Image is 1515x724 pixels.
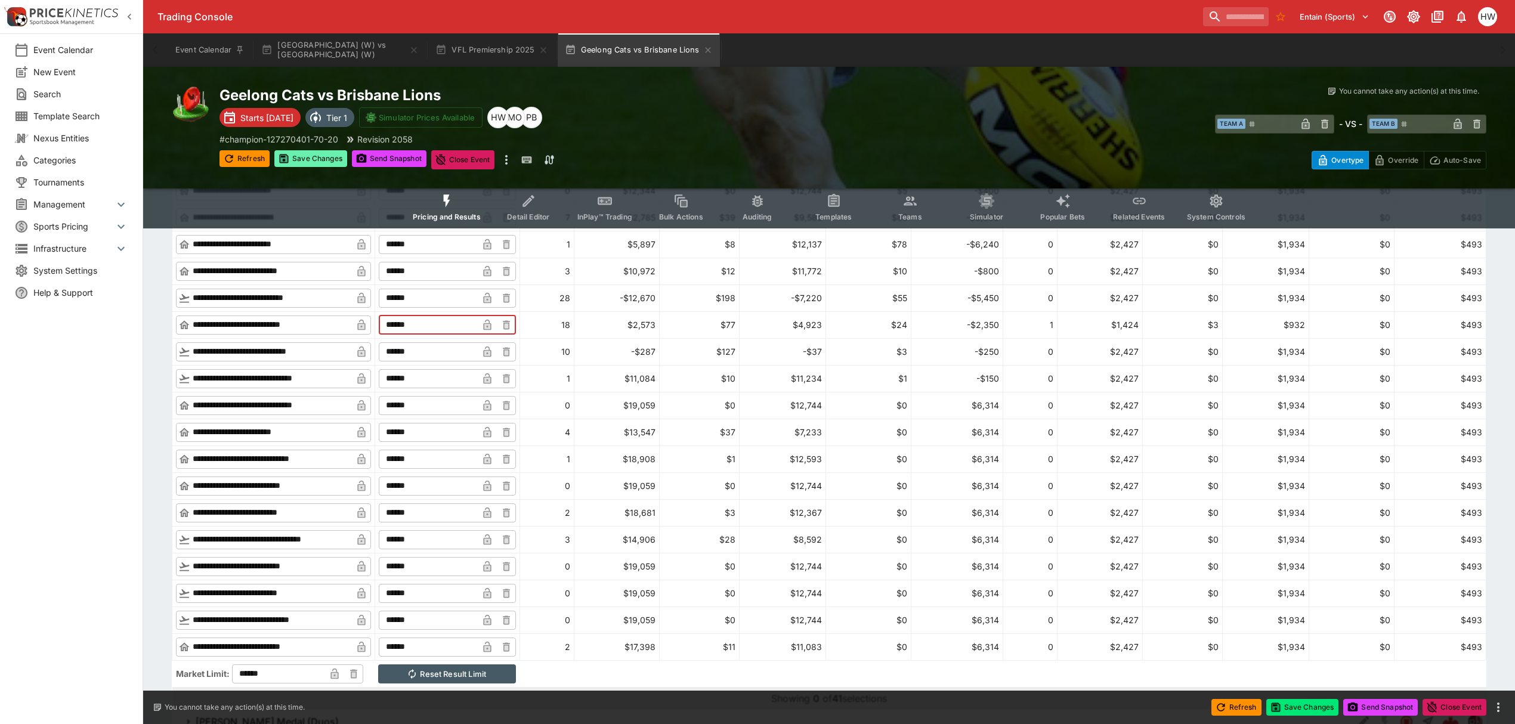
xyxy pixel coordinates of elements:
[524,533,570,546] div: 3
[915,560,999,573] div: $6,314
[1398,479,1482,492] div: $493
[1403,6,1424,27] button: Toggle light/dark mode
[431,150,495,169] button: Close Event
[915,614,999,626] div: $6,314
[33,66,128,78] span: New Event
[1007,399,1053,411] div: 0
[1424,151,1486,169] button: Auto-Save
[1313,426,1390,438] div: $0
[1398,265,1482,277] div: $493
[1146,265,1218,277] div: $0
[663,587,735,599] div: $0
[1398,238,1482,250] div: $493
[578,399,656,411] div: $19,059
[915,641,999,653] div: $6,314
[1226,318,1305,331] div: $932
[1313,399,1390,411] div: $0
[1061,479,1139,492] div: $2,427
[915,292,999,304] div: -$5,450
[1398,345,1482,358] div: $493
[33,110,128,122] span: Template Search
[1061,318,1139,331] div: $1,424
[1061,372,1139,385] div: $2,427
[578,292,656,304] div: -$12,670
[1226,453,1305,465] div: $1,934
[33,220,114,233] span: Sports Pricing
[1271,7,1290,26] button: No Bookmarks
[830,238,907,250] div: $78
[1313,372,1390,385] div: $0
[830,587,907,599] div: $0
[743,318,822,331] div: $4,923
[830,479,907,492] div: $0
[1266,699,1339,716] button: Save Changes
[1398,372,1482,385] div: $493
[578,479,656,492] div: $19,059
[915,453,999,465] div: $6,314
[1061,587,1139,599] div: $2,427
[915,506,999,519] div: $6,314
[1313,641,1390,653] div: $0
[1313,292,1390,304] div: $0
[240,112,293,124] p: Starts [DATE]
[1226,426,1305,438] div: $1,934
[578,345,656,358] div: -$287
[524,426,570,438] div: 4
[743,641,822,653] div: $11,083
[743,238,822,250] div: $12,137
[915,265,999,277] div: -$800
[1146,292,1218,304] div: $0
[1398,318,1482,331] div: $493
[830,399,907,411] div: $0
[33,264,128,277] span: System Settings
[254,33,426,67] button: [GEOGRAPHIC_DATA] (W) vs [GEOGRAPHIC_DATA] (W)
[578,238,656,250] div: $5,897
[1226,587,1305,599] div: $1,934
[663,641,735,653] div: $11
[378,664,516,683] button: Reset Result Limit
[1343,699,1418,716] button: Send Snapshot
[1146,426,1218,438] div: $0
[663,426,735,438] div: $37
[413,212,481,221] span: Pricing and Results
[1313,238,1390,250] div: $0
[578,453,656,465] div: $18,908
[1007,238,1053,250] div: 0
[915,587,999,599] div: $6,314
[1313,506,1390,519] div: $0
[524,399,570,411] div: 0
[1443,154,1481,166] p: Auto-Save
[1491,700,1505,714] button: more
[168,33,252,67] button: Event Calendar
[898,212,922,221] span: Teams
[504,107,525,128] div: Mark O'Loughlan
[1226,292,1305,304] div: $1,934
[1146,238,1218,250] div: $0
[1061,399,1139,411] div: $2,427
[578,506,656,519] div: $18,681
[663,345,735,358] div: $127
[326,112,347,124] p: Tier 1
[1226,533,1305,546] div: $1,934
[1007,372,1053,385] div: 0
[1007,533,1053,546] div: 0
[524,587,570,599] div: 0
[578,560,656,573] div: $19,059
[743,372,822,385] div: $11,234
[1312,151,1486,169] div: Start From
[524,292,570,304] div: 28
[1146,479,1218,492] div: $0
[428,33,555,67] button: VFL Premiership 2025
[1007,560,1053,573] div: 0
[33,132,128,144] span: Nexus Entities
[157,11,1198,23] div: Trading Console
[659,212,703,221] span: Bulk Actions
[1061,560,1139,573] div: $2,427
[1061,533,1139,546] div: $2,427
[1007,587,1053,599] div: 0
[1226,265,1305,277] div: $1,934
[1211,699,1262,716] button: Refresh
[663,318,735,331] div: $77
[4,5,27,29] img: PriceKinetics Logo
[172,86,210,124] img: australian_rules.png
